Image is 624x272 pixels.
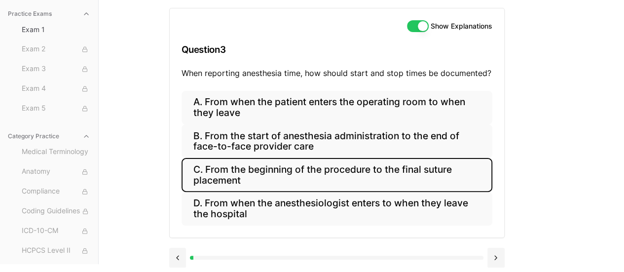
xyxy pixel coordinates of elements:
p: When reporting anesthesia time, how should start and stop times be documented? [182,67,492,79]
button: Coding Guidelines [18,203,94,219]
button: A. From when the patient enters the operating room to when they leave [182,91,492,124]
button: Exam 2 [18,41,94,57]
button: ICD-10-CM [18,223,94,239]
button: Exam 4 [18,81,94,97]
button: Exam 1 [18,22,94,38]
button: Medical Terminology [18,144,94,160]
button: D. From when the anesthesiologist enters to when they leave the hospital [182,192,492,226]
span: Compliance [22,186,90,197]
button: Exam 3 [18,61,94,77]
span: Anatomy [22,166,90,177]
span: Coding Guidelines [22,206,90,217]
button: B. From the start of anesthesia administration to the end of face-to-face provider care [182,124,492,158]
span: ICD-10-CM [22,226,90,236]
span: Exam 1 [22,25,90,35]
span: Exam 2 [22,44,90,55]
button: C. From the beginning of the procedure to the final suture placement [182,158,492,192]
button: Compliance [18,184,94,199]
span: Exam 4 [22,83,90,94]
label: Show Explanations [431,23,492,30]
button: Exam 5 [18,101,94,117]
button: Practice Exams [4,6,94,22]
button: HCPCS Level II [18,243,94,259]
span: Medical Terminology [22,147,90,157]
button: Category Practice [4,128,94,144]
span: HCPCS Level II [22,245,90,256]
button: Anatomy [18,164,94,180]
span: Exam 5 [22,103,90,114]
h3: Question 3 [182,35,492,64]
span: Exam 3 [22,64,90,75]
